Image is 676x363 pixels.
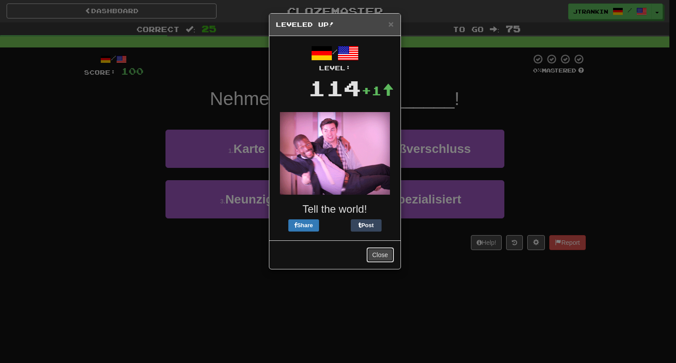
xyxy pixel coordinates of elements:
div: 114 [308,73,361,103]
div: / [276,43,394,73]
img: spinning-7b6715965d7e0220b69722fa66aa21efa1181b58e7b7375ebe2c5b603073e17d.gif [280,112,390,195]
div: +1 [361,82,394,99]
button: Post [351,219,382,232]
h3: Tell the world! [276,203,394,215]
iframe: X Post Button [319,219,351,232]
button: Close [388,19,393,29]
button: Share [288,219,319,232]
span: × [388,19,393,29]
button: Close [367,247,394,262]
div: Level: [276,64,394,73]
h5: Leveled Up! [276,20,394,29]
